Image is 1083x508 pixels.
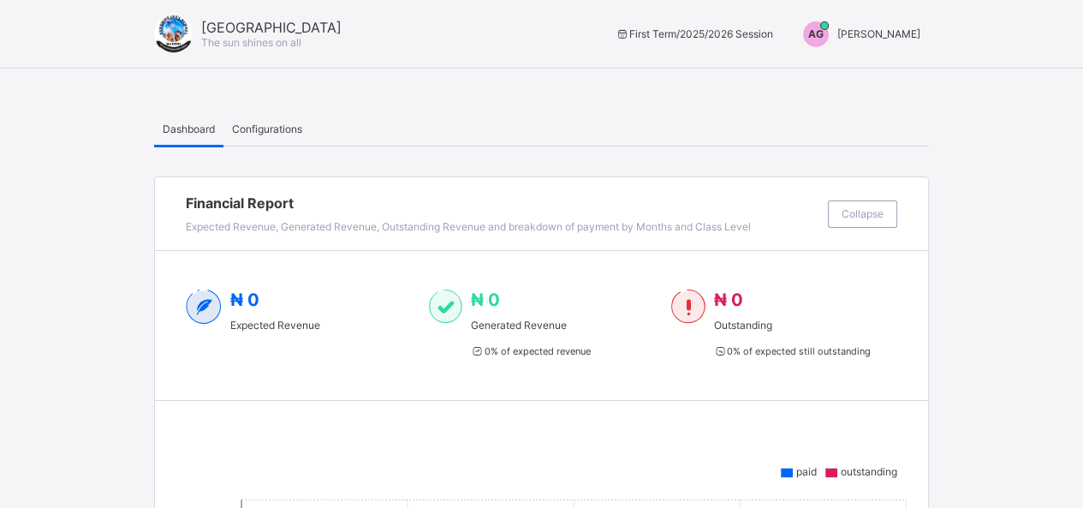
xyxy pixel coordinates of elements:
span: Collapse [842,207,884,220]
span: Expected Revenue, Generated Revenue, Outstanding Revenue and breakdown of payment by Months and C... [186,220,751,233]
span: [PERSON_NAME] [837,27,920,40]
span: Financial Report [186,194,819,212]
img: expected-2.4343d3e9d0c965b919479240f3db56ac.svg [186,290,222,324]
img: outstanding-1.146d663e52f09953f639664a84e30106.svg [671,290,705,324]
span: session/term information [615,27,773,40]
span: Dashboard [163,123,215,135]
span: Generated Revenue [471,319,590,332]
span: The sun shines on all [201,36,301,49]
span: [GEOGRAPHIC_DATA] [201,19,342,36]
span: paid [796,465,817,478]
span: ₦ 0 [471,290,500,310]
span: Outstanding [714,319,871,332]
span: 0 % of expected still outstanding [714,345,871,357]
span: AG [808,27,824,40]
span: outstanding [841,465,897,478]
img: paid-1.3eb1404cbcb1d3b736510a26bbfa3ccb.svg [429,290,462,324]
span: ₦ 0 [714,290,743,310]
span: Expected Revenue [230,319,320,332]
span: Configurations [232,123,302,135]
span: 0 % of expected revenue [471,345,590,357]
span: ₦ 0 [230,290,259,310]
